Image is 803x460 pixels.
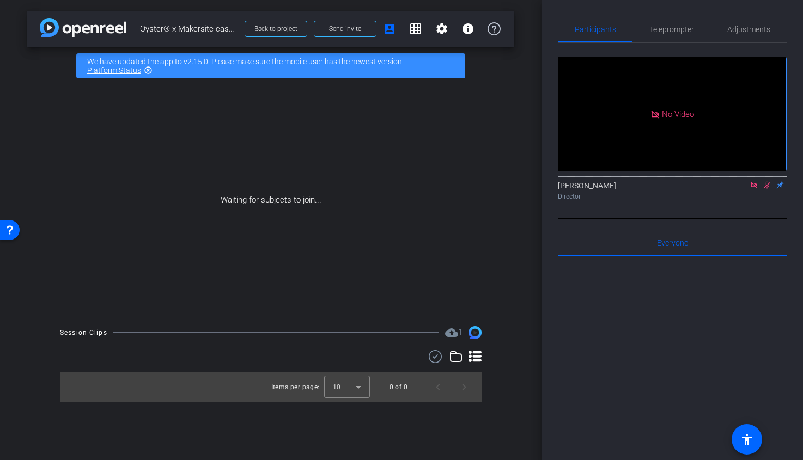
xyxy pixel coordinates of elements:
div: We have updated the app to v2.15.0. Please make sure the mobile user has the newest version. [76,53,465,78]
mat-icon: account_box [383,22,396,35]
span: Adjustments [727,26,770,33]
span: Oyster® x Makersite case study - [PERSON_NAME][EMAIL_ADDRESS][PERSON_NAME][DOMAIN_NAME] [140,18,238,40]
span: Teleprompter [649,26,694,33]
span: No Video [662,109,694,119]
button: Previous page [425,374,451,400]
button: Send invite [314,21,376,37]
span: 1 [458,327,463,337]
mat-icon: info [461,22,474,35]
span: Back to project [254,25,297,33]
span: Participants [575,26,616,33]
mat-icon: settings [435,22,448,35]
div: Session Clips [60,327,107,338]
div: Items per page: [271,382,320,392]
span: Send invite [329,24,361,33]
mat-icon: highlight_off [144,66,153,75]
mat-icon: grid_on [409,22,422,35]
span: Destinations for your clips [445,326,463,339]
button: Back to project [245,21,307,37]
span: Everyone [657,239,688,247]
div: Waiting for subjects to join... [27,85,514,315]
mat-icon: cloud_upload [445,326,458,339]
mat-icon: accessibility [740,433,753,446]
img: Session clips [469,326,482,339]
div: Director [558,192,787,201]
button: Next page [451,374,477,400]
div: [PERSON_NAME] [558,180,787,201]
div: 0 of 0 [390,382,407,392]
a: Platform Status [87,66,141,75]
img: app-logo [40,18,126,37]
